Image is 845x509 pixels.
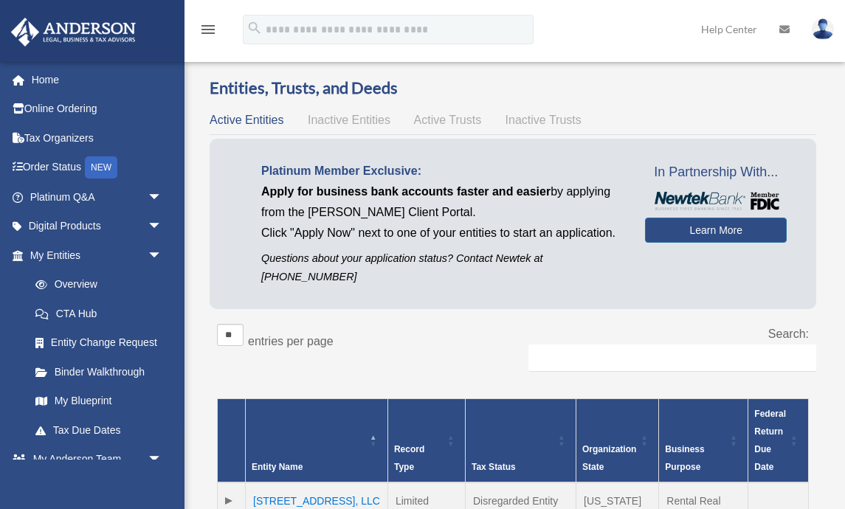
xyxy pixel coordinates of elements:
th: Entity Name: Activate to invert sorting [246,399,388,483]
span: Business Purpose [665,444,704,472]
img: NewtekBankLogoSM.png [652,192,779,210]
a: Overview [21,270,170,299]
a: Tax Due Dates [21,415,177,445]
a: My Blueprint [21,387,177,416]
img: Anderson Advisors Platinum Portal [7,18,140,46]
th: Organization State: Activate to sort [576,399,659,483]
p: Platinum Member Exclusive: [261,161,623,181]
span: In Partnership With... [645,161,787,184]
i: menu [199,21,217,38]
a: Order StatusNEW [10,153,184,183]
a: Platinum Q&Aarrow_drop_down [10,182,184,212]
span: Entity Name [252,462,303,472]
p: Click "Apply Now" next to one of your entities to start an application. [261,223,623,243]
i: search [246,20,263,36]
p: by applying from the [PERSON_NAME] Client Portal. [261,181,623,223]
a: Entity Change Request [21,328,177,358]
a: CTA Hub [21,299,177,328]
div: NEW [85,156,117,179]
th: Federal Return Due Date: Activate to sort [748,399,809,483]
span: arrow_drop_down [148,240,177,271]
span: Organization State [582,444,636,472]
p: Questions about your application status? Contact Newtek at [PHONE_NUMBER] [261,249,623,286]
a: Learn More [645,218,787,243]
span: Active Entities [210,114,283,126]
label: Search: [768,328,809,340]
span: Federal Return Due Date [754,409,786,472]
a: menu [199,26,217,38]
span: arrow_drop_down [148,182,177,212]
span: Apply for business bank accounts faster and easier [261,185,551,198]
th: Business Purpose: Activate to sort [659,399,748,483]
span: Inactive Entities [308,114,390,126]
h3: Entities, Trusts, and Deeds [210,77,816,100]
span: Record Type [394,444,424,472]
th: Record Type: Activate to sort [387,399,465,483]
a: Home [10,65,184,94]
span: Tax Status [472,462,516,472]
a: My Anderson Teamarrow_drop_down [10,445,184,474]
label: entries per page [248,335,334,347]
a: Online Ordering [10,94,184,124]
span: Active Trusts [414,114,482,126]
a: Digital Productsarrow_drop_down [10,212,184,241]
a: Binder Walkthrough [21,357,177,387]
a: Tax Organizers [10,123,184,153]
a: My Entitiesarrow_drop_down [10,240,177,270]
span: arrow_drop_down [148,212,177,242]
span: Inactive Trusts [506,114,582,126]
span: arrow_drop_down [148,445,177,475]
th: Tax Status: Activate to sort [466,399,576,483]
img: User Pic [812,18,834,40]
